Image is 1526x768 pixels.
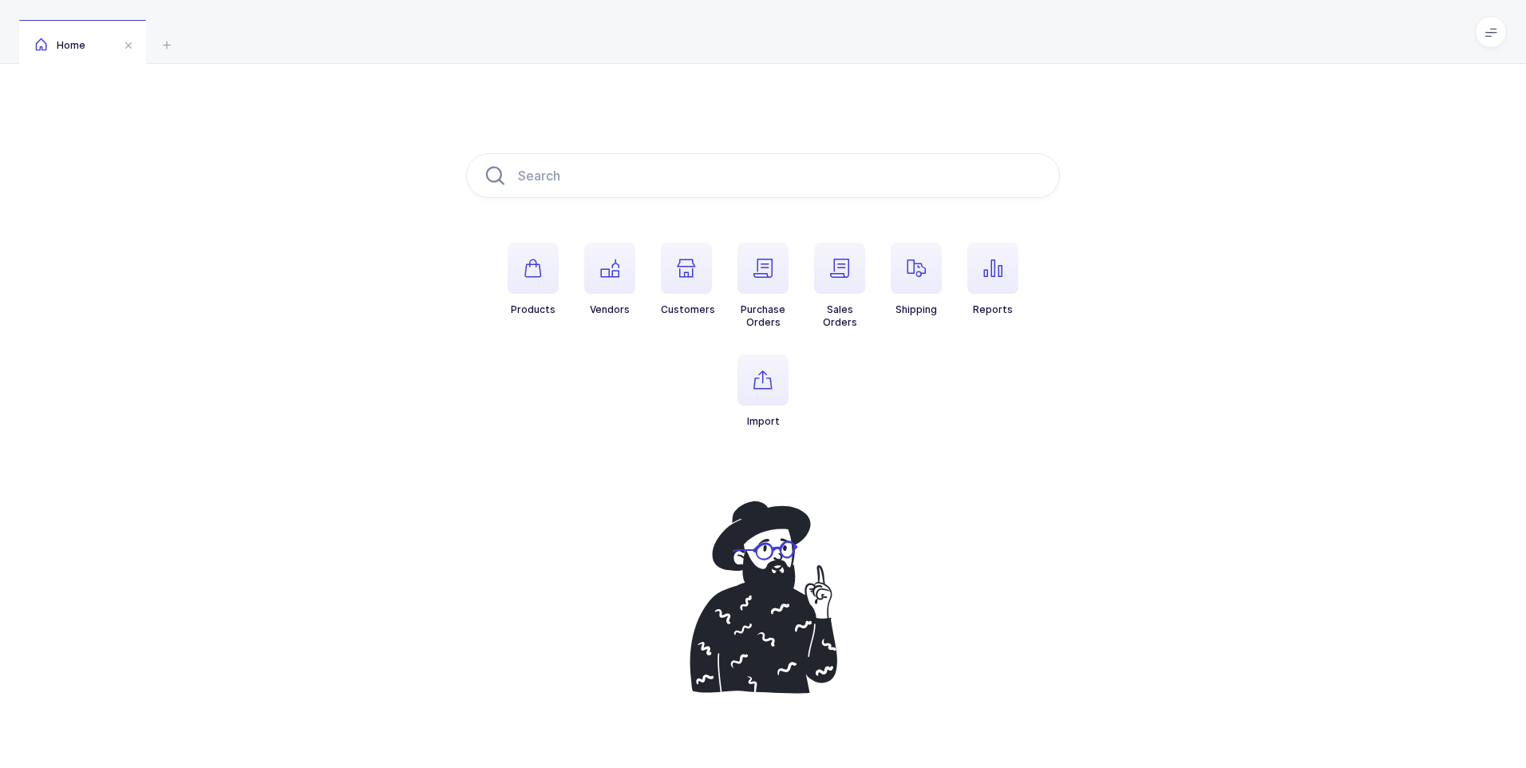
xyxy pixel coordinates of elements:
[891,243,942,316] button: Shipping
[508,243,559,316] button: Products
[814,243,865,329] button: SalesOrders
[35,39,85,51] span: Home
[466,153,1060,198] input: Search
[737,354,789,428] button: Import
[737,243,789,329] button: PurchaseOrders
[661,243,715,316] button: Customers
[674,492,852,703] img: pointing-up.svg
[584,243,635,316] button: Vendors
[967,243,1018,316] button: Reports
